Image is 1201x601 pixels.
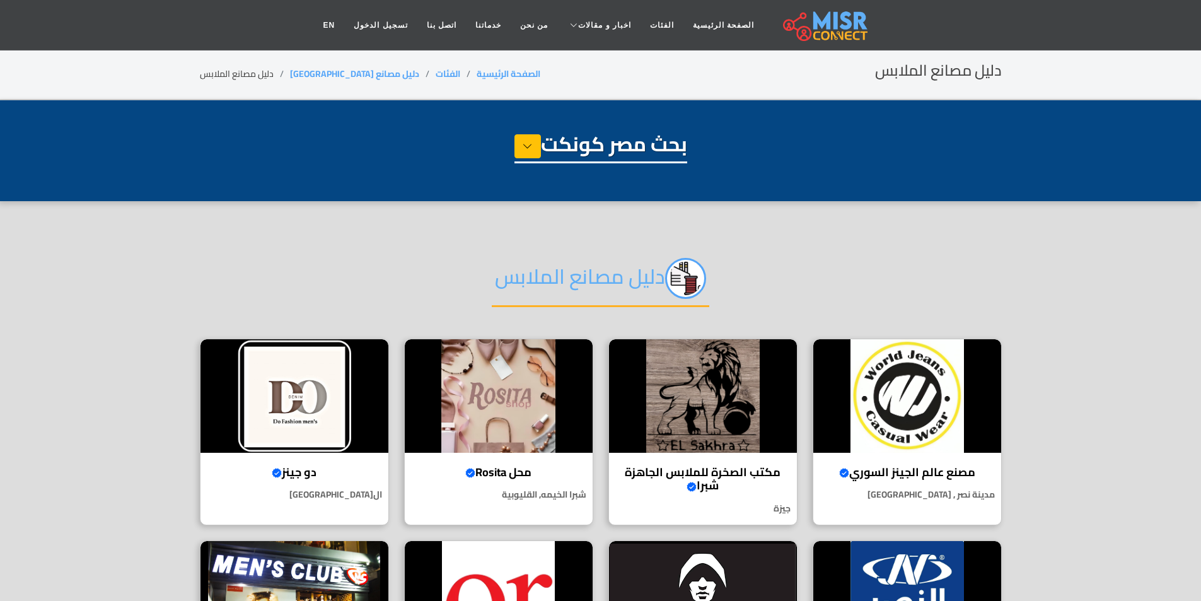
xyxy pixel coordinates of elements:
[578,20,631,31] span: اخبار و مقالات
[511,13,557,37] a: من نحن
[290,66,419,82] a: دليل مصانع [GEOGRAPHIC_DATA]
[465,468,475,478] svg: Verified account
[397,339,601,525] a: محل Rosita محل Rosita شبرا الخيمه, القليوبية
[405,488,593,501] p: شبرا الخيمه, القليوبية
[813,488,1001,501] p: مدينة نصر , [GEOGRAPHIC_DATA]
[665,258,706,299] img: jc8qEEzyi89FPzAOrPPq.png
[272,468,282,478] svg: Verified account
[405,339,593,453] img: محل Rosita
[609,502,797,515] p: جيزة
[436,66,460,82] a: الفئات
[466,13,511,37] a: خدماتنا
[823,465,992,479] h4: مصنع عالم الجينز السوري
[805,339,1009,525] a: مصنع عالم الجينز السوري مصنع عالم الجينز السوري مدينة نصر , [GEOGRAPHIC_DATA]
[641,13,683,37] a: الفئات
[200,67,290,81] li: دليل مصانع الملابس
[875,62,1002,80] h2: دليل مصانع الملابس
[200,339,388,453] img: دو جينز
[344,13,417,37] a: تسجيل الدخول
[492,258,709,307] h2: دليل مصانع الملابس
[192,339,397,525] a: دو جينز دو جينز ال[GEOGRAPHIC_DATA]
[557,13,641,37] a: اخبار و مقالات
[200,488,388,501] p: ال[GEOGRAPHIC_DATA]
[210,465,379,479] h4: دو جينز
[414,465,583,479] h4: محل Rosita
[314,13,345,37] a: EN
[477,66,540,82] a: الصفحة الرئيسية
[783,9,867,41] img: main.misr_connect
[514,132,687,163] h1: بحث مصر كونكت
[839,468,849,478] svg: Verified account
[609,339,797,453] img: مكتب الصخرة للملابس الجاهزة شبرا
[618,465,787,493] h4: مكتب الصخرة للملابس الجاهزة شبرا
[601,339,805,525] a: مكتب الصخرة للملابس الجاهزة شبرا مكتب الصخرة للملابس الجاهزة شبرا جيزة
[683,13,763,37] a: الصفحة الرئيسية
[687,482,697,492] svg: Verified account
[417,13,466,37] a: اتصل بنا
[813,339,1001,453] img: مصنع عالم الجينز السوري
